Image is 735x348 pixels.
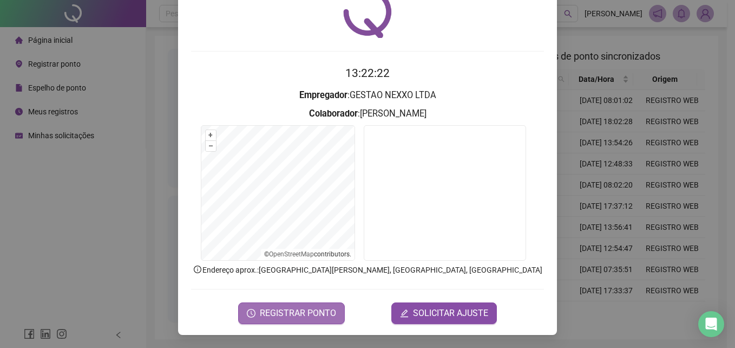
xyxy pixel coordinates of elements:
[191,88,544,102] h3: : GESTAO NEXXO LTDA
[247,309,255,318] span: clock-circle
[309,108,358,119] strong: Colaborador
[391,302,497,324] button: editSOLICITAR AJUSTE
[698,311,724,337] div: Open Intercom Messenger
[260,307,336,320] span: REGISTRAR PONTO
[400,309,409,318] span: edit
[193,265,202,274] span: info-circle
[206,130,216,140] button: +
[299,90,347,100] strong: Empregador
[191,107,544,121] h3: : [PERSON_NAME]
[191,264,544,276] p: Endereço aprox. : [GEOGRAPHIC_DATA][PERSON_NAME], [GEOGRAPHIC_DATA], [GEOGRAPHIC_DATA]
[206,141,216,151] button: –
[413,307,488,320] span: SOLICITAR AJUSTE
[264,250,351,258] li: © contributors.
[345,67,390,80] time: 13:22:22
[238,302,345,324] button: REGISTRAR PONTO
[269,250,314,258] a: OpenStreetMap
